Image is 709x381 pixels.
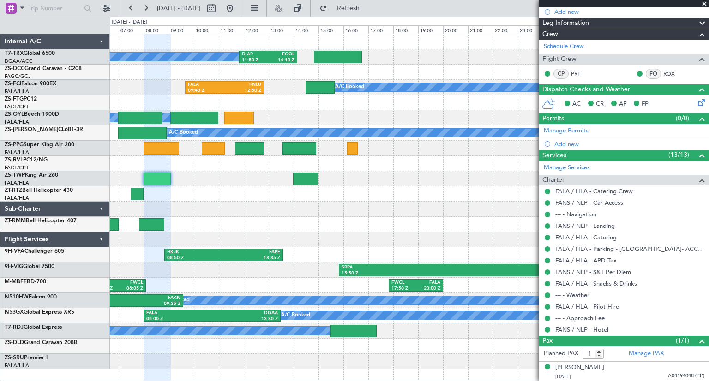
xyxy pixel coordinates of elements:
a: FALA/HLA [5,88,29,95]
span: (13/13) [668,150,689,160]
a: FALA / HLA - Catering Crew [555,187,633,195]
div: FWCL [120,280,143,286]
a: ZS-FTGPC12 [5,96,37,102]
span: AF [619,100,626,109]
span: ZS-DLD [5,340,24,345]
div: 09:35 Z [49,301,180,307]
span: Services [542,150,566,161]
div: 11:00 [219,25,244,34]
a: --- - Navigation [555,210,596,218]
div: FAKN [49,295,180,301]
div: 23:00 [518,25,543,34]
a: 9H-VIGGlobal 7500 [5,264,54,269]
span: M-MBFF [5,279,27,285]
div: 12:00 [244,25,269,34]
div: FAPE [223,249,280,256]
span: ZS-FTG [5,96,24,102]
a: FACT/CPT [5,164,29,171]
div: 08:50 Z [167,255,224,262]
a: Schedule Crew [544,42,584,51]
div: FALA [146,310,212,316]
div: 15:00 [318,25,343,34]
div: 14:10 Z [268,57,294,64]
a: ZS-SRUPremier I [5,355,48,361]
span: Permits [542,113,564,124]
span: Dispatch Checks and Weather [542,84,630,95]
a: FANS / NLP - Landing [555,222,615,230]
div: 11:50 Z [242,57,268,64]
span: AC [572,100,581,109]
div: 13:35 Z [223,255,280,262]
a: --- - Weather [555,291,589,299]
a: FALA / HLA - APD Tax [555,256,617,264]
a: FALA / HLA - Snacks & Drinks [555,280,637,287]
a: ZS-DCCGrand Caravan - C208 [5,66,82,71]
span: ZS-OYL [5,112,24,117]
span: ZS-[PERSON_NAME] [5,127,58,132]
div: Add new [554,140,704,148]
a: ZS-FCIFalcon 900EX [5,81,56,87]
span: Pax [542,336,553,346]
div: 18:00 [393,25,418,34]
span: ZS-RVL [5,157,23,163]
div: 19:00 [418,25,443,34]
div: 17:50 Z [391,286,416,292]
span: [DATE] [555,373,571,380]
span: ZS-DCC [5,66,24,71]
div: 08:00 Z [146,316,212,322]
div: A/C Booked [281,309,310,322]
span: ZT-RMM [5,218,26,224]
div: 12:50 Z [224,88,261,94]
span: Crew [542,29,558,40]
a: ZS-DLDGrand Caravan 208B [5,340,78,345]
a: ZT-RTZBell Helicopter 430 [5,188,73,193]
a: ZS-PPGSuper King Air 200 [5,142,74,148]
div: FALA [188,82,225,88]
span: 9H-VIG [5,264,23,269]
span: T7-TRX [5,51,24,56]
a: DGAA/ACC [5,58,33,65]
span: CR [596,100,604,109]
div: FO [646,69,661,79]
a: Manage Permits [544,126,589,136]
div: 22:00 [493,25,518,34]
a: N510HWFalcon 900 [5,294,57,300]
div: DIAP [242,51,268,58]
div: 20:00 [443,25,468,34]
div: 00:55 Z [452,270,563,277]
a: FALA / HLA - Parking - [GEOGRAPHIC_DATA]- ACC # 1800 [555,245,704,253]
a: FALA/HLA [5,362,29,369]
div: 10:00 [194,25,219,34]
div: 07:00 [119,25,144,34]
span: [DATE] - [DATE] [157,4,200,12]
span: 9H-VFA [5,249,24,254]
input: Trip Number [28,1,81,15]
div: 16:00 [343,25,368,34]
label: Planned PAX [544,349,578,358]
a: ZS-OYLBeech 1900D [5,112,59,117]
a: ZS-TWPKing Air 260 [5,173,58,178]
span: Refresh [329,5,368,12]
div: [DATE] - [DATE] [112,18,147,26]
span: N510HW [5,294,29,300]
a: FALA/HLA [5,179,29,186]
div: 15:50 Z [342,270,452,277]
span: T7-RDJ [5,325,24,330]
a: T7-TRXGlobal 6500 [5,51,55,56]
span: N53GX [5,310,24,315]
a: FACT/CPT [5,103,29,110]
div: 09:00 [169,25,194,34]
div: FALA [452,264,563,271]
div: FOOL [268,51,294,58]
span: ZS-PPG [5,142,24,148]
div: A/C Booked [169,126,198,140]
a: T7-RDJGlobal Express [5,325,62,330]
a: FALA / HLA - Catering [555,233,617,241]
a: PRF [571,70,592,78]
button: Refresh [315,1,371,16]
div: FNLU [224,82,261,88]
a: FANS / NLP - S&T Per Diem [555,268,631,276]
span: A04194048 (PP) [668,372,704,380]
a: ZS-[PERSON_NAME]CL601-3R [5,127,83,132]
a: FALA/HLA [5,119,29,125]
